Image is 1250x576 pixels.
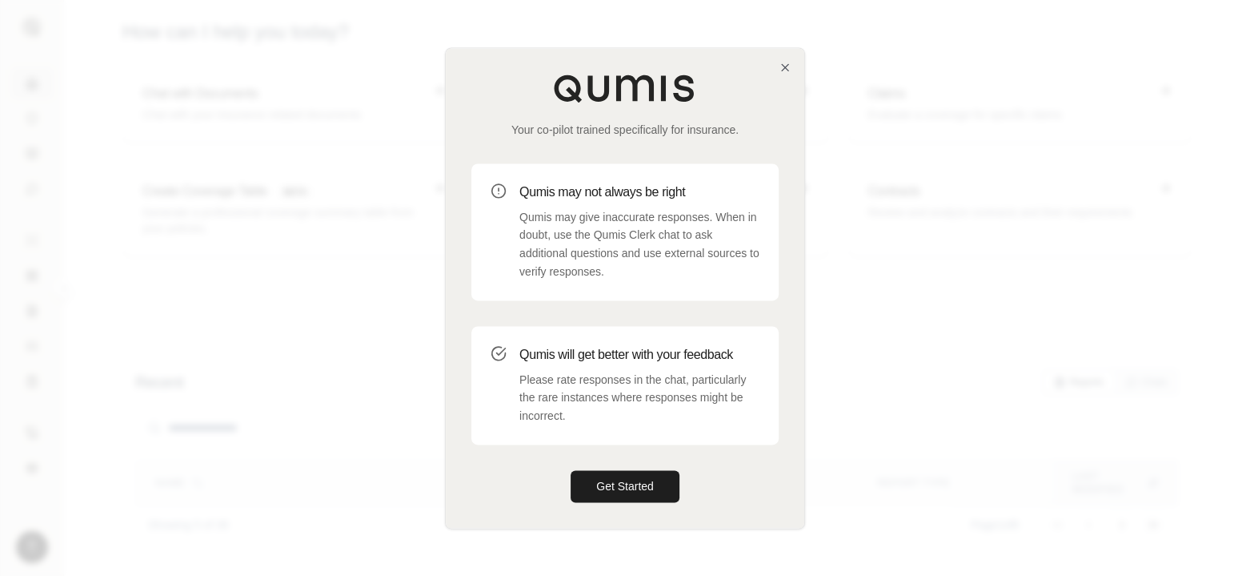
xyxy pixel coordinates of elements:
[519,345,759,365] h3: Qumis will get better with your feedback
[471,122,779,138] p: Your co-pilot trained specifically for insurance.
[519,371,759,425] p: Please rate responses in the chat, particularly the rare instances where responses might be incor...
[519,208,759,281] p: Qumis may give inaccurate responses. When in doubt, use the Qumis Clerk chat to ask additional qu...
[519,183,759,202] h3: Qumis may not always be right
[571,470,679,502] button: Get Started
[553,74,697,103] img: Qumis Logo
